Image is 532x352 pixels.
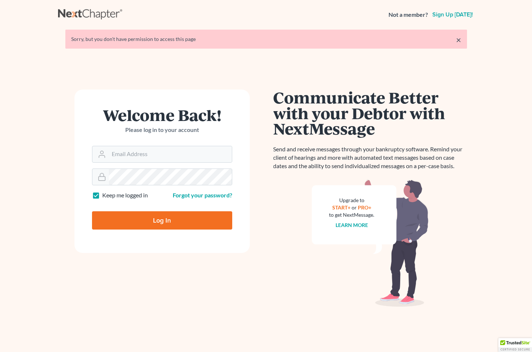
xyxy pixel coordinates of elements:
p: Please log in to your account [92,126,232,134]
a: PRO+ [358,204,371,211]
div: Upgrade to [329,197,375,204]
a: × [456,35,461,44]
input: Log In [92,211,232,230]
div: TrustedSite Certified [498,338,532,352]
a: Forgot your password? [173,192,232,198]
a: Sign up [DATE]! [431,12,474,18]
img: nextmessage_bg-59042aed3d76b12b5cd301f8e5b87938c9018125f34e5fa2b7a6b67550977c72.svg [312,179,429,307]
label: Keep me logged in [102,191,148,200]
div: Sorry, but you don't have permission to access this page [71,35,461,43]
span: or [352,204,357,211]
p: Send and receive messages through your bankruptcy software. Remind your client of hearings and mo... [273,145,467,170]
h1: Communicate Better with your Debtor with NextMessage [273,90,467,136]
div: to get NextMessage. [329,211,375,219]
a: Learn more [336,222,368,228]
input: Email Address [109,146,232,162]
strong: Not a member? [389,11,428,19]
h1: Welcome Back! [92,107,232,123]
a: START+ [332,204,351,211]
